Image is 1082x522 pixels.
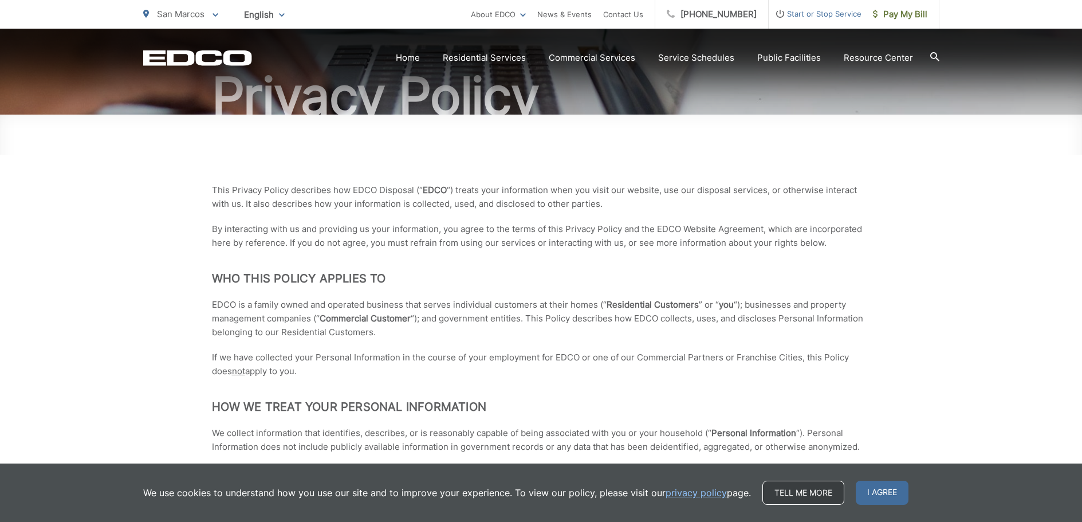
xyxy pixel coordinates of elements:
[666,486,727,500] a: privacy policy
[143,68,939,125] h1: Privacy Policy
[844,51,913,65] a: Resource Center
[212,426,871,454] p: We collect information that identifies, describes, or is reasonably capable of being associated w...
[212,183,871,211] p: This Privacy Policy describes how EDCO Disposal (“ “) treats your information when you visit our ...
[873,7,927,21] span: Pay My Bill
[658,51,734,65] a: Service Schedules
[719,299,734,310] strong: you
[762,481,844,505] a: Tell me more
[212,222,871,250] p: By interacting with us and providing us your information, you agree to the terms of this Privacy ...
[212,351,871,378] p: If we have collected your Personal Information in the course of your employment for EDCO or one o...
[549,51,635,65] a: Commercial Services
[232,366,245,376] span: not
[396,51,420,65] a: Home
[537,7,592,21] a: News & Events
[212,272,871,285] h2: Who This Policy Applies To
[157,9,204,19] span: San Marcos
[143,50,252,66] a: EDCD logo. Return to the homepage.
[711,427,796,438] strong: Personal Information
[235,5,293,25] span: English
[212,400,871,414] h2: How We Treat Your Personal Information
[607,299,699,310] strong: Residential Customers
[443,51,526,65] a: Residential Services
[603,7,643,21] a: Contact Us
[212,298,871,339] p: EDCO is a family owned and operated business that serves individual customers at their homes (“ ”...
[757,51,821,65] a: Public Facilities
[423,185,447,195] strong: EDCO
[320,313,411,324] strong: Commercial Customer
[471,7,526,21] a: About EDCO
[856,481,908,505] span: I agree
[143,486,751,500] p: We use cookies to understand how you use our site and to improve your experience. To view our pol...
